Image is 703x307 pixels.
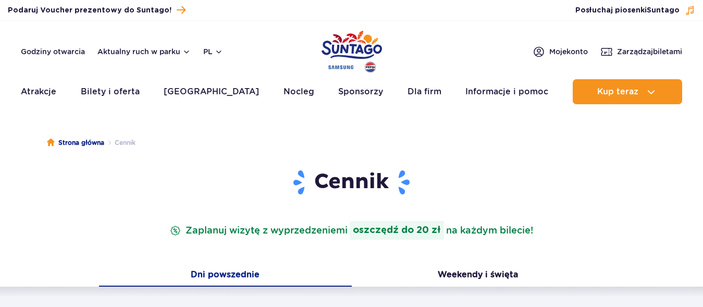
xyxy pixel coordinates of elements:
[283,79,314,104] a: Nocleg
[597,87,638,96] span: Kup teraz
[600,45,682,58] a: Zarządzajbiletami
[47,138,104,148] a: Strona główna
[168,221,535,240] p: Zaplanuj wizytę z wyprzedzeniem na każdym bilecie!
[465,79,548,104] a: Informacje i pomoc
[203,46,223,57] button: pl
[81,79,140,104] a: Bilety i oferta
[549,46,588,57] span: Moje konto
[573,79,682,104] button: Kup teraz
[338,79,383,104] a: Sponsorzy
[8,5,171,16] span: Podaruj Voucher prezentowy do Suntago!
[647,7,680,14] span: Suntago
[617,46,682,57] span: Zarządzaj biletami
[97,47,191,56] button: Aktualny ruch w parku
[8,3,186,17] a: Podaruj Voucher prezentowy do Suntago!
[575,5,695,16] button: Posłuchaj piosenkiSuntago
[408,79,441,104] a: Dla firm
[352,265,605,287] button: Weekendy i święta
[575,5,680,16] span: Posłuchaj piosenki
[533,45,588,58] a: Mojekonto
[104,138,135,148] li: Cennik
[99,265,352,287] button: Dni powszednie
[350,221,444,240] strong: oszczędź do 20 zł
[107,169,597,196] h1: Cennik
[322,26,382,74] a: Park of Poland
[164,79,259,104] a: [GEOGRAPHIC_DATA]
[21,46,85,57] a: Godziny otwarcia
[21,79,56,104] a: Atrakcje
